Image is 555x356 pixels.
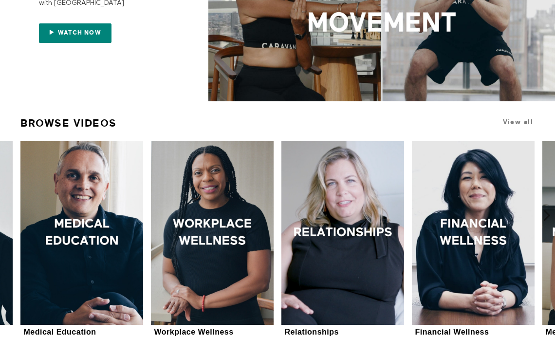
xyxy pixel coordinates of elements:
[281,141,404,338] a: RelationshipsRelationships
[20,113,117,133] a: Browse Videos
[415,327,489,337] div: Financial Wellness
[412,141,535,338] a: Financial WellnessFinancial Wellness
[285,327,339,337] div: Relationships
[154,327,234,337] div: Workplace Wellness
[151,141,274,338] a: Workplace WellnessWorkplace Wellness
[20,141,143,338] a: Medical EducationMedical Education
[24,327,96,337] div: Medical Education
[503,118,533,126] a: View all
